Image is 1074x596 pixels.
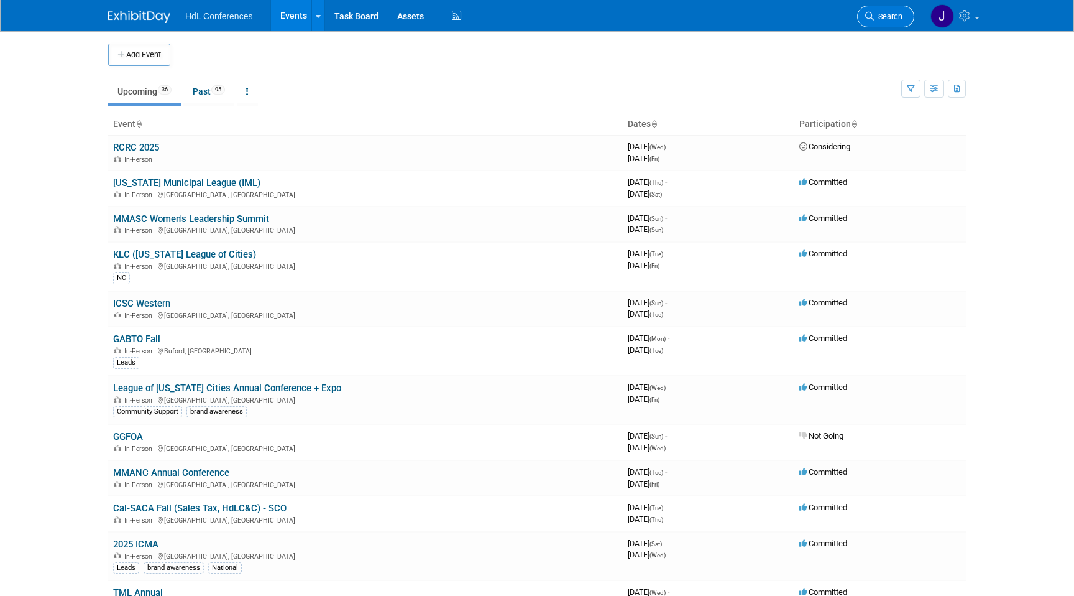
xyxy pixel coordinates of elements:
[665,249,667,258] span: -
[124,226,156,235] span: In-Person
[113,272,130,284] div: NC
[108,44,170,66] button: Add Event
[113,189,618,199] div: [GEOGRAPHIC_DATA], [GEOGRAPHIC_DATA]
[114,347,121,353] img: In-Person Event
[664,539,666,548] span: -
[124,191,156,199] span: In-Person
[649,215,663,222] span: (Sun)
[649,300,663,307] span: (Sun)
[649,469,663,476] span: (Tue)
[799,333,847,343] span: Committed
[113,225,618,235] div: [GEOGRAPHIC_DATA], [GEOGRAPHIC_DATA]
[649,589,666,596] span: (Wed)
[113,394,618,404] div: [GEOGRAPHIC_DATA], [GEOGRAPHIC_DATA]
[185,11,252,21] span: HdL Conferences
[628,309,663,319] span: [DATE]
[113,310,618,320] div: [GEOGRAPHIC_DATA], [GEOGRAPHIC_DATA]
[113,142,159,153] a: RCRC 2025
[623,114,794,135] th: Dates
[113,345,618,355] div: Buford, [GEOGRAPHIC_DATA]
[113,562,139,574] div: Leads
[649,311,663,318] span: (Tue)
[930,4,954,28] img: Johnny Nguyen
[114,156,121,162] img: In-Person Event
[144,562,204,574] div: brand awareness
[668,383,669,392] span: -
[113,333,160,345] a: GABTO Fall
[628,189,662,198] span: [DATE]
[114,226,121,233] img: In-Person Event
[114,552,121,559] img: In-Person Event
[114,445,121,451] img: In-Person Event
[113,503,287,514] a: Cal-SACA Fall (Sales Tax, HdLC&C) - SCO
[124,445,156,453] span: In-Person
[628,225,663,234] span: [DATE]
[186,406,247,417] div: brand awareness
[113,383,341,394] a: League of [US_STATE] Cities Annual Conference + Expo
[649,226,663,233] span: (Sun)
[668,333,669,343] span: -
[208,562,242,574] div: National
[649,144,666,151] span: (Wed)
[628,298,667,307] span: [DATE]
[668,142,669,151] span: -
[794,114,966,135] th: Participation
[799,467,847,477] span: Committed
[628,550,666,559] span: [DATE]
[628,539,666,548] span: [DATE]
[628,249,667,258] span: [DATE]
[665,467,667,477] span: -
[649,335,666,342] span: (Mon)
[124,347,156,355] span: In-Person
[649,179,663,186] span: (Thu)
[649,263,659,269] span: (Fri)
[628,467,667,477] span: [DATE]
[649,384,666,391] span: (Wed)
[113,539,158,550] a: 2025 ICMA
[649,516,663,523] span: (Thu)
[124,481,156,489] span: In-Person
[628,479,659,488] span: [DATE]
[113,467,229,478] a: MMANC Annual Conference
[113,479,618,489] div: [GEOGRAPHIC_DATA], [GEOGRAPHIC_DATA]
[649,433,663,440] span: (Sun)
[113,431,143,442] a: GGFOA
[628,177,667,187] span: [DATE]
[158,85,172,95] span: 36
[113,551,618,561] div: [GEOGRAPHIC_DATA], [GEOGRAPHIC_DATA]
[124,156,156,164] span: In-Person
[799,539,847,548] span: Committed
[649,396,659,403] span: (Fri)
[665,177,667,187] span: -
[799,213,847,223] span: Committed
[665,503,667,512] span: -
[857,6,914,27] a: Search
[665,213,667,223] span: -
[114,312,121,318] img: In-Person Event
[649,505,663,511] span: (Tue)
[113,177,260,189] a: [US_STATE] Municipal League (IML)
[799,431,843,440] span: Not Going
[628,213,667,223] span: [DATE]
[135,119,142,129] a: Sort by Event Name
[113,249,256,260] a: KLC ([US_STATE] League of Cities)
[874,12,902,21] span: Search
[628,345,663,355] span: [DATE]
[114,516,121,523] img: In-Person Event
[649,191,662,198] span: (Sat)
[628,443,666,452] span: [DATE]
[628,503,667,512] span: [DATE]
[113,213,269,225] a: MMASC Women's Leadership Summit
[628,142,669,151] span: [DATE]
[183,80,234,103] a: Past95
[124,312,156,320] span: In-Person
[113,298,170,309] a: ICSC Western
[649,445,666,452] span: (Wed)
[628,431,667,440] span: [DATE]
[108,11,170,23] img: ExhibitDay
[113,406,182,417] div: Community Support
[628,383,669,392] span: [DATE]
[851,119,857,129] a: Sort by Participation Type
[628,333,669,343] span: [DATE]
[124,263,156,271] span: In-Person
